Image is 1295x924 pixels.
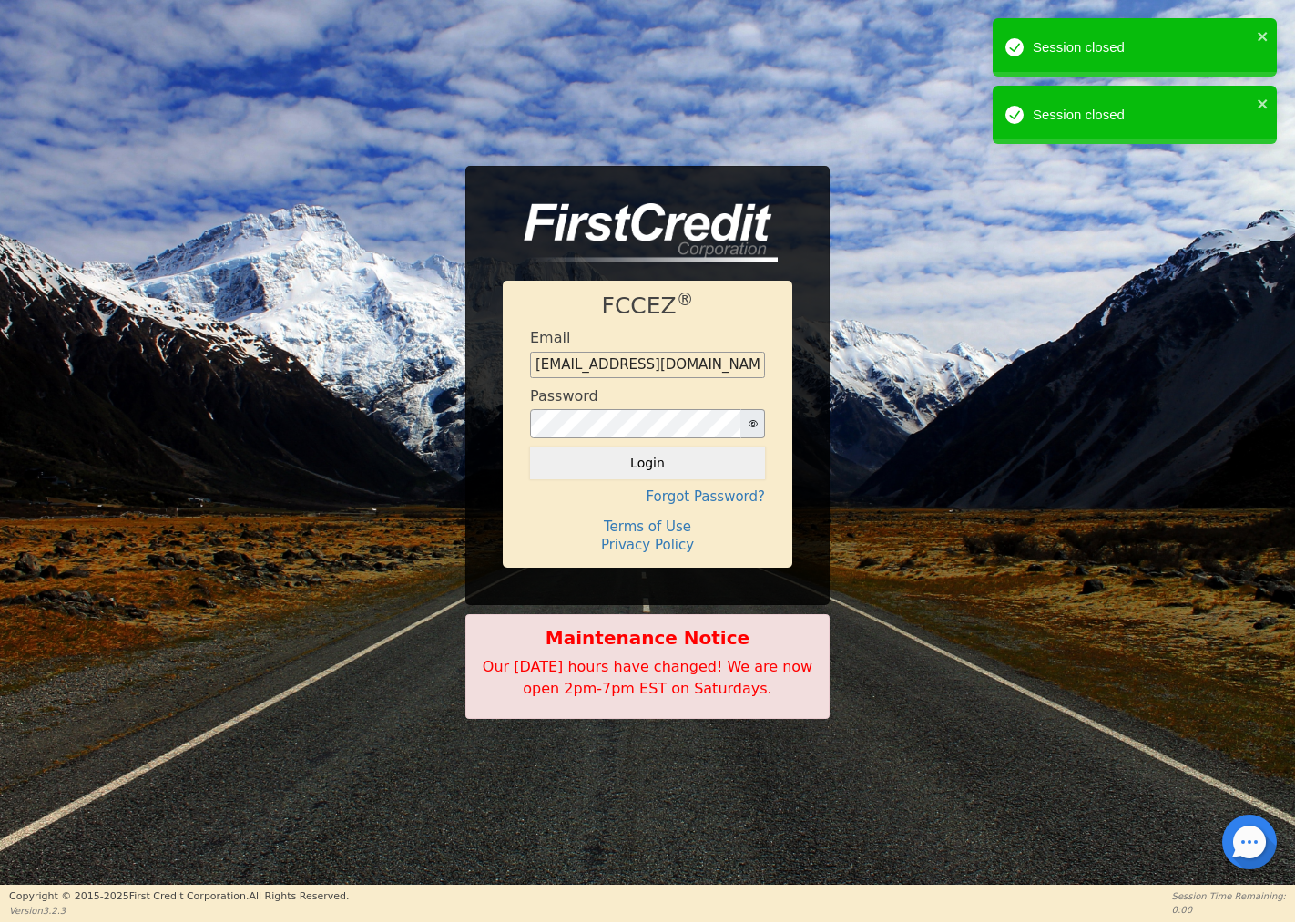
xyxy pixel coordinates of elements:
h4: Terms of Use [530,518,765,535]
p: Session Time Remaining: [1172,889,1286,903]
sup: ® [677,290,694,309]
div: Session closed [1033,37,1251,58]
p: Copyright © 2015- 2025 First Credit Corporation. [9,889,349,905]
button: Login [530,447,765,478]
h4: Email [530,329,570,346]
img: logo-CMu_cnol.png [503,203,778,263]
input: password [530,409,741,438]
h4: Privacy Policy [530,537,765,553]
h1: FCCEZ [530,293,765,320]
button: close [1257,26,1270,46]
h4: Forgot Password? [530,488,765,505]
h4: Password [530,387,598,405]
button: close [1257,93,1270,114]
b: Maintenance Notice [475,624,820,652]
div: Session closed [1033,105,1251,126]
p: Version 3.2.3 [9,904,349,918]
input: Enter email [530,352,765,379]
span: All Rights Reserved. [249,890,349,902]
span: Our [DATE] hours have changed! We are now open 2pm-7pm EST on Saturdays. [483,658,812,697]
p: 0:00 [1172,903,1286,917]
